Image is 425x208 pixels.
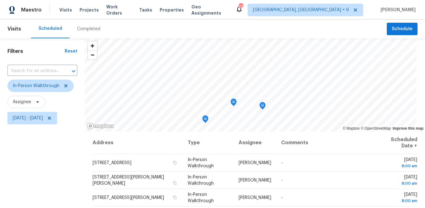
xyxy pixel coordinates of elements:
[106,4,132,16] span: Work Orders
[93,161,131,165] span: [STREET_ADDRESS]
[234,132,276,154] th: Assignee
[379,180,417,187] div: 8:00 am
[392,25,413,33] span: Schedule
[13,115,43,121] span: [DATE] - [DATE]
[39,25,62,32] div: Scheduled
[239,196,271,200] span: [PERSON_NAME]
[88,50,97,59] button: Zoom out
[85,38,417,132] canvas: Map
[87,122,114,130] a: Mapbox homepage
[379,158,417,169] span: [DATE]
[139,8,152,12] span: Tasks
[172,195,178,200] button: Copy Address
[80,7,99,13] span: Projects
[21,7,42,13] span: Maestro
[253,7,349,13] span: [GEOGRAPHIC_DATA], [GEOGRAPHIC_DATA] + 9
[65,48,77,54] div: Reset
[393,126,423,131] a: Improve this map
[172,180,178,186] button: Copy Address
[93,175,164,186] span: [STREET_ADDRESS][PERSON_NAME][PERSON_NAME]
[7,48,65,54] h1: Filters
[239,178,271,183] span: [PERSON_NAME]
[343,126,360,131] a: Mapbox
[374,132,418,154] th: Scheduled Date ↑
[92,132,183,154] th: Address
[276,132,374,154] th: Comments
[88,41,97,50] button: Zoom in
[239,4,243,10] div: 238
[183,132,233,154] th: Type
[361,126,391,131] a: OpenStreetMap
[77,26,100,32] div: Completed
[379,175,417,187] span: [DATE]
[160,7,184,13] span: Properties
[281,196,283,200] span: -
[93,196,164,200] span: [STREET_ADDRESS][PERSON_NAME]
[202,115,208,125] div: Map marker
[387,23,418,35] button: Schedule
[13,83,59,89] span: In-Person Walkthrough
[281,178,283,183] span: -
[239,161,271,165] span: [PERSON_NAME]
[378,7,416,13] span: [PERSON_NAME]
[188,158,214,168] span: In-Person Walkthrough
[379,163,417,169] div: 8:00 am
[191,4,228,16] span: Geo Assignments
[379,198,417,204] div: 8:00 am
[88,51,97,59] span: Zoom out
[379,192,417,204] span: [DATE]
[7,66,60,76] input: Search for an address...
[231,99,237,108] div: Map marker
[59,7,72,13] span: Visits
[188,175,214,186] span: In-Person Walkthrough
[13,99,31,105] span: Assignee
[172,160,178,165] button: Copy Address
[259,102,266,112] div: Map marker
[281,161,283,165] span: -
[7,22,21,36] span: Visits
[188,192,214,203] span: In-Person Walkthrough
[69,67,78,76] button: Open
